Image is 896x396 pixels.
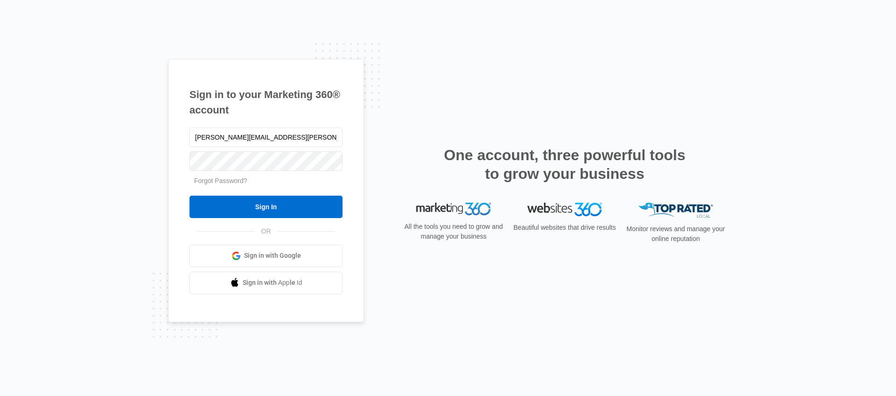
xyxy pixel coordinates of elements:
a: Forgot Password? [194,177,247,184]
p: Monitor reviews and manage your online reputation [623,224,728,244]
img: Marketing 360 [416,203,491,216]
input: Sign In [189,196,343,218]
h2: One account, three powerful tools to grow your business [441,146,688,183]
h1: Sign in to your Marketing 360® account [189,87,343,118]
input: Email [189,127,343,147]
p: All the tools you need to grow and manage your business [401,222,506,241]
p: Beautiful websites that drive results [512,223,617,233]
span: Sign in with Apple Id [243,278,302,288]
a: Sign in with Apple Id [189,272,343,294]
span: OR [255,226,278,236]
img: Websites 360 [527,203,602,216]
span: Sign in with Google [244,251,301,261]
img: Top Rated Local [638,203,713,218]
a: Sign in with Google [189,245,343,267]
